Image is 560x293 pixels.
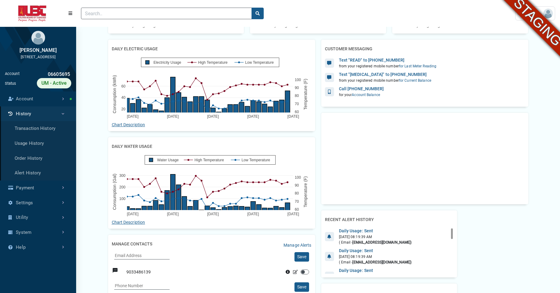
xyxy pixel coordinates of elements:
[339,234,412,240] div: [DATE] 08:19:39 AM
[399,78,431,83] span: for current balance
[112,220,145,225] a: Chart Description
[112,238,152,250] h2: Manage Contacts
[325,214,374,225] h2: Recent Alert History
[65,8,76,19] button: Menu
[5,5,60,22] img: ALTSK Logo
[339,63,437,69] div: from your registered mobile number
[284,242,311,248] a: Manage Alerts
[339,248,412,254] div: Daily Usage: Sent
[339,240,412,245] div: ( Email - )
[37,78,71,88] div: UM - Active
[5,47,71,54] div: [PERSON_NAME]
[325,43,372,55] h2: Customer Messaging
[339,92,384,98] div: for your
[294,252,309,262] button: Save
[114,282,170,290] input: Phone Number
[112,122,145,127] a: Chart Description
[126,269,259,275] div: 9033486139
[517,10,543,16] span: User Settings
[112,43,158,55] h2: Daily Electric Usage
[252,8,264,19] button: search
[81,8,252,19] input: Search
[5,80,16,86] div: Status
[352,240,410,245] b: [EMAIL_ADDRESS][DOMAIN_NAME]
[339,78,431,83] div: from your registered mobile number
[339,254,412,259] div: [DATE] 08:19:39 AM
[399,64,436,68] span: for last meter reading
[515,6,555,20] a: User Settings
[339,228,412,234] div: Daily Usage: Sent
[339,57,437,63] div: Text "READ" to [PHONE_NUMBER]
[5,54,71,60] div: [STREET_ADDRESS]
[339,259,412,265] div: ( Email - )
[352,260,410,264] b: [EMAIL_ADDRESS][DOMAIN_NAME]
[112,141,152,152] h2: Daily Water Usage
[114,252,170,259] input: Email Address
[19,71,71,78] div: 06605695
[290,268,301,276] button: Edit Contact SMS
[5,71,19,78] div: Account
[352,93,380,97] span: Account Balance
[339,86,384,92] div: Call [PHONE_NUMBER]
[339,267,412,274] div: Daily Usage: Sent
[339,71,431,78] div: Text "[MEDICAL_DATA]" to [PHONE_NUMBER]
[294,282,309,292] button: Save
